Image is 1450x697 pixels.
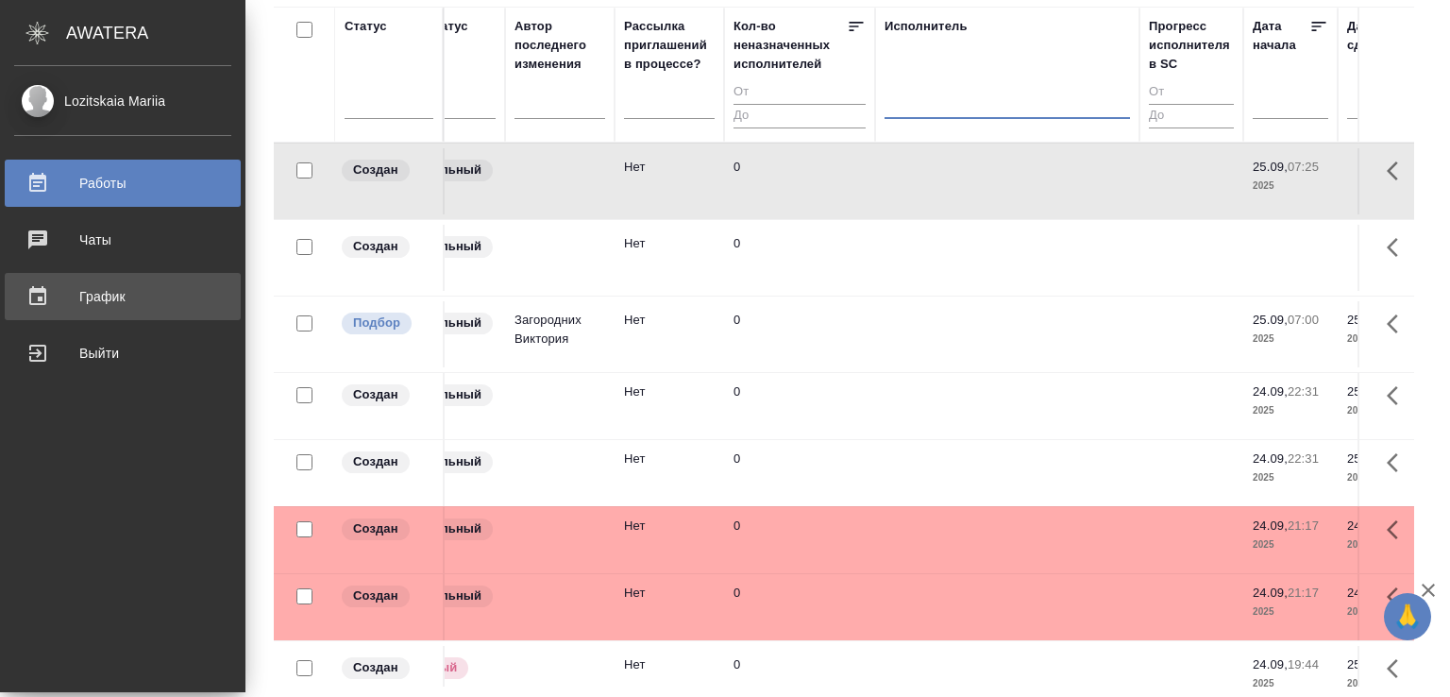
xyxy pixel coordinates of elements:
p: 25.09, [1347,384,1382,399]
p: 24.09, [1253,657,1288,671]
button: Здесь прячутся важные кнопки [1375,373,1421,418]
td: 0 [724,148,875,214]
div: Работы [14,169,231,197]
p: 2025 [1253,401,1328,420]
p: 24.09, [1253,518,1288,533]
div: Заказ еще не согласован с клиентом, искать исполнителей рано [340,584,433,609]
p: 24.09, [1253,384,1288,399]
p: Создан [353,161,398,179]
p: 2025 [1347,674,1423,693]
td: Нет [615,148,724,214]
td: 0 [724,225,875,291]
p: Создан [353,237,398,256]
p: 2025 [1347,468,1423,487]
td: Нет [615,301,724,367]
p: 2025 [1347,535,1423,554]
input: До [1149,104,1234,127]
p: 2025 [1253,468,1328,487]
td: 0 [724,574,875,640]
div: Прогресс исполнителя в SC [1149,17,1234,74]
p: 25.09, [1347,451,1382,466]
td: 0 [724,507,875,573]
a: Работы [5,160,241,207]
button: 🙏 [1384,593,1431,640]
div: Заказ еще не согласован с клиентом, искать исполнителей рано [340,450,433,475]
p: Создан [353,586,398,605]
div: Заказ еще не согласован с клиентом, искать исполнителей рано [340,517,433,542]
input: От [1149,81,1234,105]
p: 25.09, [1253,313,1288,327]
p: 2025 [1253,603,1328,621]
button: Здесь прячутся важные кнопки [1375,440,1421,485]
div: Дата сдачи [1347,17,1404,55]
td: Нет [615,373,724,439]
input: От [733,81,866,105]
p: 24.09, [1347,586,1382,600]
td: Загородних Виктория [505,301,615,367]
p: 24.09, [1347,518,1382,533]
p: Создан [353,519,398,538]
div: Доп. статус заказа [396,17,496,55]
div: Кол-во неназначенных исполнителей [733,17,847,74]
p: Создан [353,452,398,471]
p: 25.09, [1253,160,1288,174]
p: 24.09, [1253,451,1288,466]
button: Здесь прячутся важные кнопки [1375,574,1421,620]
button: Здесь прячутся важные кнопки [1375,507,1421,552]
p: 22:31 [1288,384,1319,399]
p: 19:44 [1288,657,1319,671]
div: Заказ еще не согласован с клиентом, искать исполнителей рано [340,382,433,408]
td: 0 [724,301,875,367]
p: 2025 [1347,330,1423,348]
a: График [5,273,241,320]
input: До [733,104,866,127]
div: Автор последнего изменения [514,17,605,74]
div: Lozitskaia Mariia [14,91,231,111]
p: 25.09, [1347,313,1382,327]
td: Нет [615,507,724,573]
p: 2025 [1253,330,1328,348]
td: Нет [615,574,724,640]
button: Здесь прячутся важные кнопки [1375,301,1421,347]
td: Нет [615,225,724,291]
div: График [14,282,231,311]
div: AWATERA [66,14,245,52]
div: Чаты [14,226,231,254]
p: Создан [353,658,398,677]
p: 2025 [1253,535,1328,554]
p: 07:25 [1288,160,1319,174]
div: Заказ еще не согласован с клиентом, искать исполнителей рано [340,158,433,183]
div: Дата начала [1253,17,1309,55]
div: Заказ еще не согласован с клиентом, искать исполнителей рано [340,234,433,260]
div: Исполнитель [885,17,968,36]
div: Можно подбирать исполнителей [340,311,433,336]
div: Рассылка приглашений в процессе? [624,17,715,74]
div: Выйти [14,339,231,367]
p: 24.09, [1253,586,1288,600]
td: Нет [615,440,724,506]
p: 21:17 [1288,586,1319,600]
p: Создан [353,385,398,404]
td: 0 [724,440,875,506]
p: 22:31 [1288,451,1319,466]
p: 2025 [1347,401,1423,420]
a: Выйти [5,330,241,377]
p: 2025 [1253,674,1328,693]
a: Чаты [5,216,241,263]
div: Заказ еще не согласован с клиентом, искать исполнителей рано [340,655,433,681]
p: 2025 [1253,177,1328,195]
button: Здесь прячутся важные кнопки [1375,646,1421,691]
p: Подбор [353,314,400,332]
button: Здесь прячутся важные кнопки [1375,225,1421,270]
td: 0 [724,373,875,439]
button: Здесь прячутся важные кнопки [1375,148,1421,194]
p: 21:17 [1288,518,1319,533]
p: 25.09, [1347,657,1382,671]
div: Статус [345,17,387,36]
p: 2025 [1347,603,1423,621]
p: 07:00 [1288,313,1319,327]
span: 🙏 [1391,597,1424,637]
